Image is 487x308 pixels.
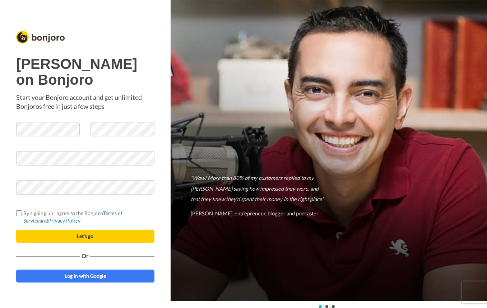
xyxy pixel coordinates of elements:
h1: [PERSON_NAME] on Bonjoro [16,56,154,88]
p: “Wow! More than 80% of my customers replied to my [PERSON_NAME] saying how impressed they were, a... [191,173,326,204]
a: Privacy Policy [48,218,80,224]
span: Log in with Google [65,273,106,279]
button: Let's go [16,230,154,243]
span: Or [80,253,90,258]
p: [PERSON_NAME], entrepreneur, blogger and podcaster [191,208,326,219]
input: By signing up I agree to the BonjoroTerms of ServiceandPrivacy Policy [16,210,22,216]
label: By signing up I agree to the Bonjoro and [16,209,154,224]
p: Start your Bonjoro account and get unlimited Bonjoros free in just a few steps [16,93,154,111]
a: Log in with Google [16,270,154,283]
